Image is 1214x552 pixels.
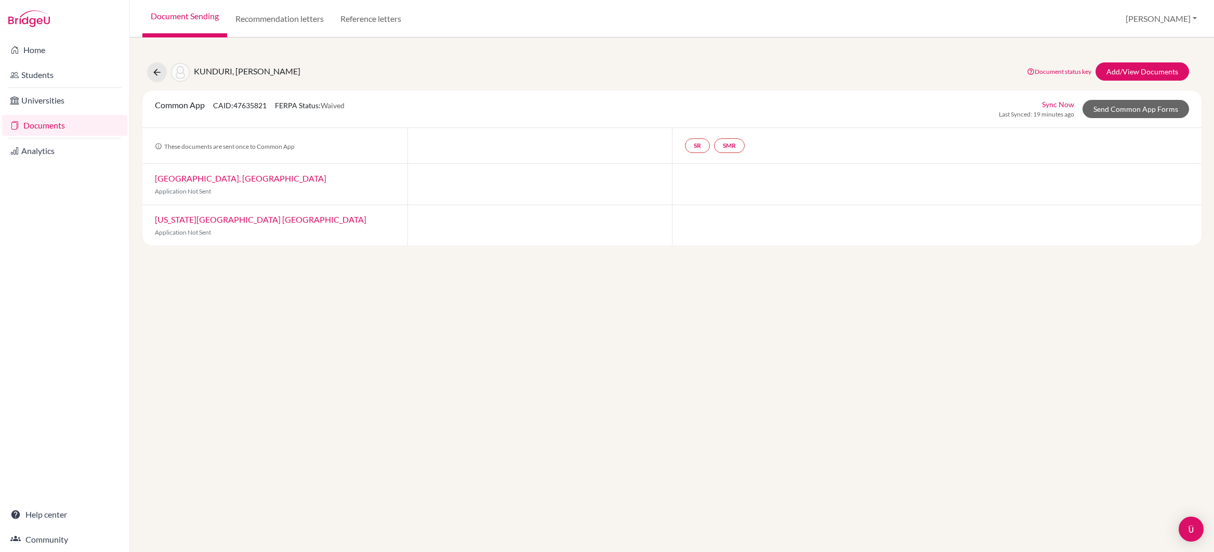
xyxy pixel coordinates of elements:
a: SR [685,138,710,153]
a: [US_STATE][GEOGRAPHIC_DATA] [GEOGRAPHIC_DATA] [155,214,366,224]
a: SMR [714,138,745,153]
a: Add/View Documents [1096,62,1189,81]
a: [GEOGRAPHIC_DATA], [GEOGRAPHIC_DATA] [155,173,326,183]
a: Home [2,40,127,60]
a: Help center [2,504,127,525]
span: These documents are sent once to Common App [155,143,295,150]
img: Bridge-U [8,10,50,27]
span: Application Not Sent [155,228,211,236]
a: Sync Now [1042,99,1074,110]
a: Community [2,529,127,550]
a: Students [2,65,127,85]
span: KUNDURI, [PERSON_NAME] [194,66,300,76]
a: Analytics [2,140,127,161]
a: Send Common App Forms [1083,100,1189,118]
span: FERPA Status: [275,101,345,110]
span: Common App [155,100,205,110]
a: Documents [2,115,127,136]
a: Universities [2,90,127,111]
span: Waived [321,101,345,110]
button: [PERSON_NAME] [1121,9,1202,29]
span: Application Not Sent [155,187,211,195]
div: Open Intercom Messenger [1179,517,1204,542]
span: Last Synced: 19 minutes ago [999,110,1074,119]
a: Document status key [1027,68,1091,75]
span: CAID: 47635821 [213,101,267,110]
